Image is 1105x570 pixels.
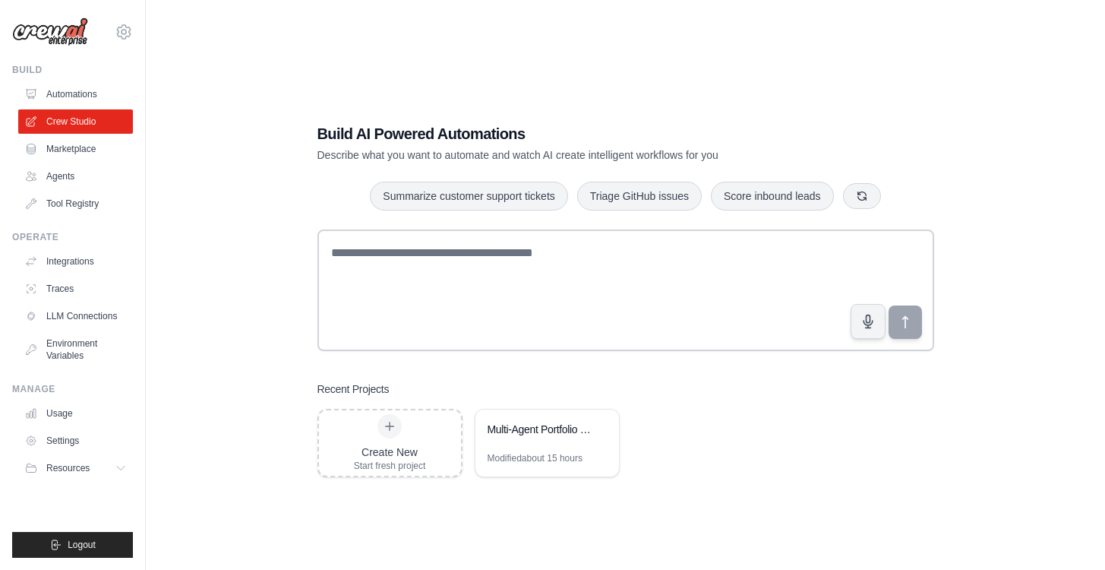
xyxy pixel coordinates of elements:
button: Get new suggestions [843,183,881,209]
a: Traces [18,277,133,301]
button: Score inbound leads [711,182,834,211]
img: Logo [12,17,88,46]
div: Start fresh project [354,460,426,472]
div: Build [12,64,133,76]
button: Summarize customer support tickets [370,182,567,211]
a: LLM Connections [18,304,133,328]
button: Click to speak your automation idea [851,304,886,339]
span: Resources [46,462,90,474]
h3: Recent Projects [317,382,390,397]
button: Resources [18,456,133,480]
div: Operate [12,231,133,243]
p: Describe what you want to automate and watch AI create intelligent workflows for you [317,147,828,163]
span: Logout [68,539,96,551]
a: Usage [18,401,133,426]
a: Marketplace [18,137,133,161]
div: Multi-Agent Portfolio Optimization System [488,422,592,437]
div: Create New [354,445,426,460]
a: Crew Studio [18,109,133,134]
a: Tool Registry [18,192,133,216]
a: Automations [18,82,133,106]
h1: Build AI Powered Automations [317,123,828,144]
div: Modified about 15 hours [488,452,582,464]
a: Environment Variables [18,331,133,368]
a: Settings [18,429,133,453]
button: Logout [12,532,133,558]
a: Integrations [18,249,133,274]
div: Manage [12,383,133,395]
button: Triage GitHub issues [577,182,702,211]
a: Agents [18,164,133,188]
